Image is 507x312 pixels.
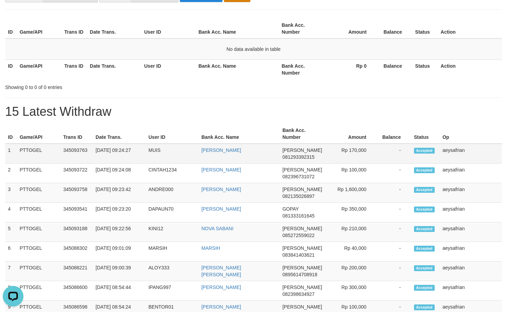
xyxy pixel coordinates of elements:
[62,59,87,79] th: Trans ID
[61,124,93,144] th: Trans ID
[5,81,206,91] div: Showing 0 to 0 of 0 entries
[324,19,377,38] th: Amount
[146,164,199,183] td: CINTAH1234
[282,193,314,199] span: Copy 082135026897 to clipboard
[93,242,146,261] td: [DATE] 09:01:09
[93,144,146,164] td: [DATE] 09:24:27
[325,183,377,203] td: Rp 1,600,000
[440,242,502,261] td: aeysafrian
[377,261,411,281] td: -
[5,261,17,281] td: 7
[146,124,199,144] th: User ID
[142,59,196,79] th: User ID
[201,206,241,212] a: [PERSON_NAME]
[279,59,324,79] th: Bank Acc. Number
[196,59,279,79] th: Bank Acc. Name
[282,213,314,219] span: Copy 081333161645 to clipboard
[282,147,322,153] span: [PERSON_NAME]
[414,207,435,212] span: Accepted
[325,222,377,242] td: Rp 210,000
[5,183,17,203] td: 3
[17,203,61,222] td: PTTOGEL
[201,304,241,310] a: [PERSON_NAME]
[93,164,146,183] td: [DATE] 09:24:08
[377,124,411,144] th: Balance
[282,206,299,212] span: GOPAY
[414,265,435,271] span: Accepted
[146,203,199,222] td: DAPAUN70
[325,281,377,301] td: Rp 300,000
[414,167,435,173] span: Accepted
[146,183,199,203] td: ANDRE000
[325,203,377,222] td: Rp 350,000
[377,144,411,164] td: -
[377,164,411,183] td: -
[325,124,377,144] th: Amount
[440,183,502,203] td: aeysafrian
[5,242,17,261] td: 6
[93,281,146,301] td: [DATE] 08:54:44
[146,281,199,301] td: IPANG997
[17,242,61,261] td: PTTOGEL
[282,187,322,192] span: [PERSON_NAME]
[196,19,279,38] th: Bank Acc. Name
[414,246,435,252] span: Accepted
[282,272,317,277] span: Copy 0895614708918 to clipboard
[5,222,17,242] td: 5
[61,281,93,301] td: 345086600
[440,144,502,164] td: aeysafrian
[5,281,17,301] td: 8
[201,265,241,277] a: [PERSON_NAME] [PERSON_NAME]
[440,222,502,242] td: aeysafrian
[201,245,220,251] a: MARSIH
[282,291,314,297] span: Copy 082398634927 to clipboard
[17,281,61,301] td: PTTOGEL
[5,144,17,164] td: 1
[377,19,412,38] th: Balance
[282,285,322,290] span: [PERSON_NAME]
[414,148,435,154] span: Accepted
[440,124,502,144] th: Op
[411,124,440,144] th: Status
[280,124,325,144] th: Bank Acc. Number
[17,183,61,203] td: PTTOGEL
[377,242,411,261] td: -
[61,183,93,203] td: 345093758
[412,19,438,38] th: Status
[5,124,17,144] th: ID
[5,19,17,38] th: ID
[5,105,502,119] h1: 15 Latest Withdraw
[438,59,502,79] th: Action
[5,164,17,183] td: 2
[440,203,502,222] td: aeysafrian
[440,261,502,281] td: aeysafrian
[325,261,377,281] td: Rp 200,000
[440,164,502,183] td: aeysafrian
[17,59,62,79] th: Game/API
[377,183,411,203] td: -
[325,164,377,183] td: Rp 100,000
[377,281,411,301] td: -
[377,222,411,242] td: -
[377,59,412,79] th: Balance
[201,226,234,231] a: NOVA SABANI
[282,252,314,258] span: Copy 083841403621 to clipboard
[5,38,502,60] td: No data available in table
[87,19,142,38] th: Date Trans.
[17,164,61,183] td: PTTOGEL
[325,242,377,261] td: Rp 40,000
[93,183,146,203] td: [DATE] 09:23:42
[414,226,435,232] span: Accepted
[412,59,438,79] th: Status
[17,261,61,281] td: PTTOGEL
[324,59,377,79] th: Rp 0
[61,222,93,242] td: 345093188
[17,144,61,164] td: PTTOGEL
[61,242,93,261] td: 345088302
[146,144,199,164] td: MUIS
[440,281,502,301] td: aeysafrian
[146,261,199,281] td: ALOY333
[282,174,314,179] span: Copy 082396731072 to clipboard
[3,3,23,23] button: Open LiveChat chat widget
[201,285,241,290] a: [PERSON_NAME]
